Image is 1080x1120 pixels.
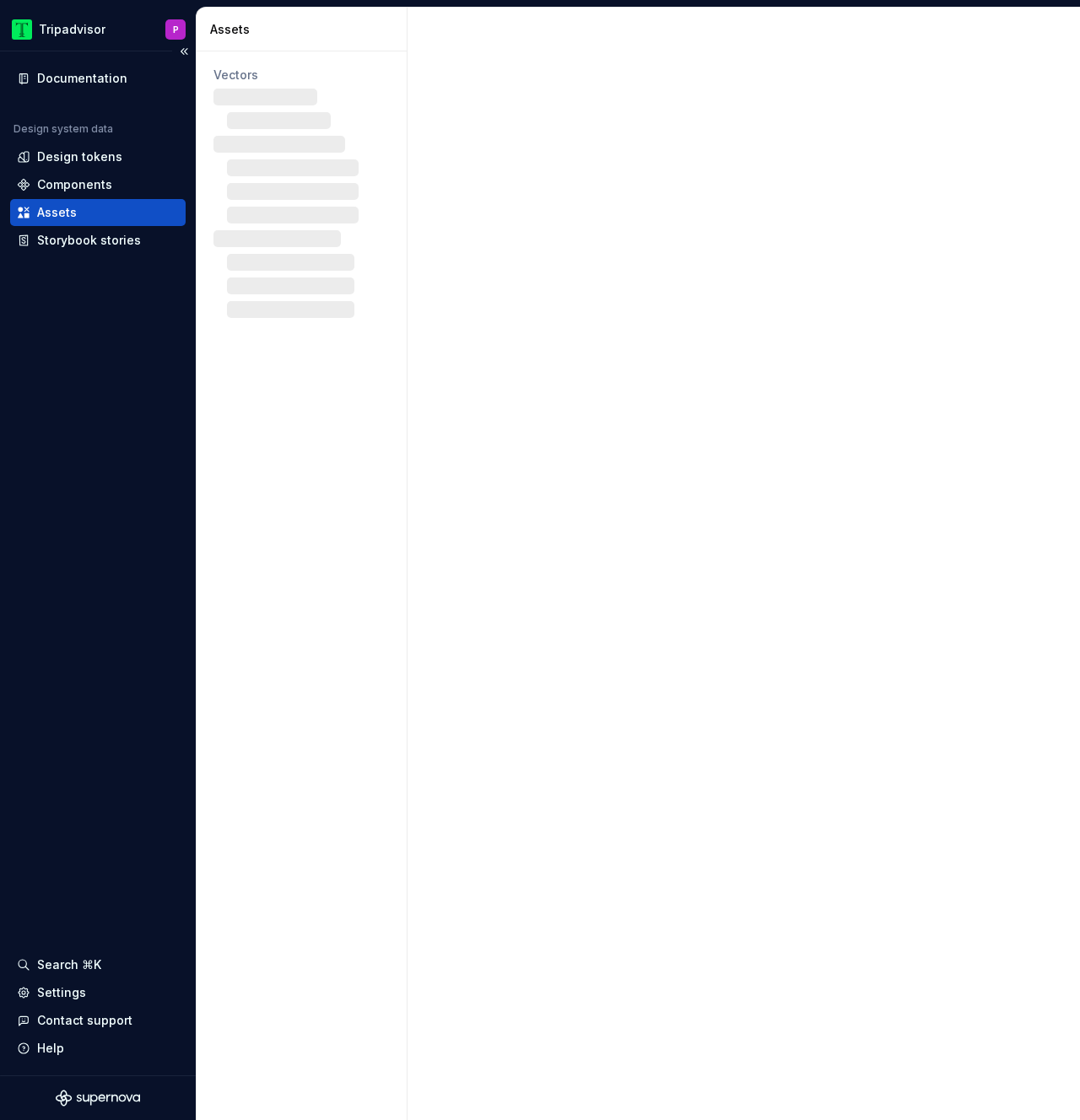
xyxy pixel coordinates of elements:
div: Design tokens [37,148,122,165]
div: Help [37,1040,64,1057]
div: Assets [37,204,77,221]
a: Components [10,171,186,198]
button: Contact support [10,1007,186,1034]
div: Documentation [37,70,127,87]
a: Assets [10,199,186,226]
div: Search ⌘K [37,956,101,973]
img: 0ed0e8b8-9446-497d-bad0-376821b19aa5.png [12,19,32,40]
button: Help [10,1035,186,1062]
div: Storybook stories [37,232,141,249]
a: Design tokens [10,143,186,170]
svg: Supernova Logo [56,1090,140,1107]
a: Storybook stories [10,227,186,254]
div: Vectors [213,67,390,83]
div: Settings [37,984,86,1001]
div: Design system data [13,122,113,136]
div: Tripadvisor [39,21,105,38]
button: Search ⌘K [10,951,186,978]
div: P [173,23,179,36]
div: Components [37,176,112,193]
a: Documentation [10,65,186,92]
div: Assets [210,21,400,38]
button: TripadvisorP [3,11,192,47]
a: Settings [10,979,186,1006]
div: Contact support [37,1012,132,1029]
button: Collapse sidebar [172,40,196,63]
